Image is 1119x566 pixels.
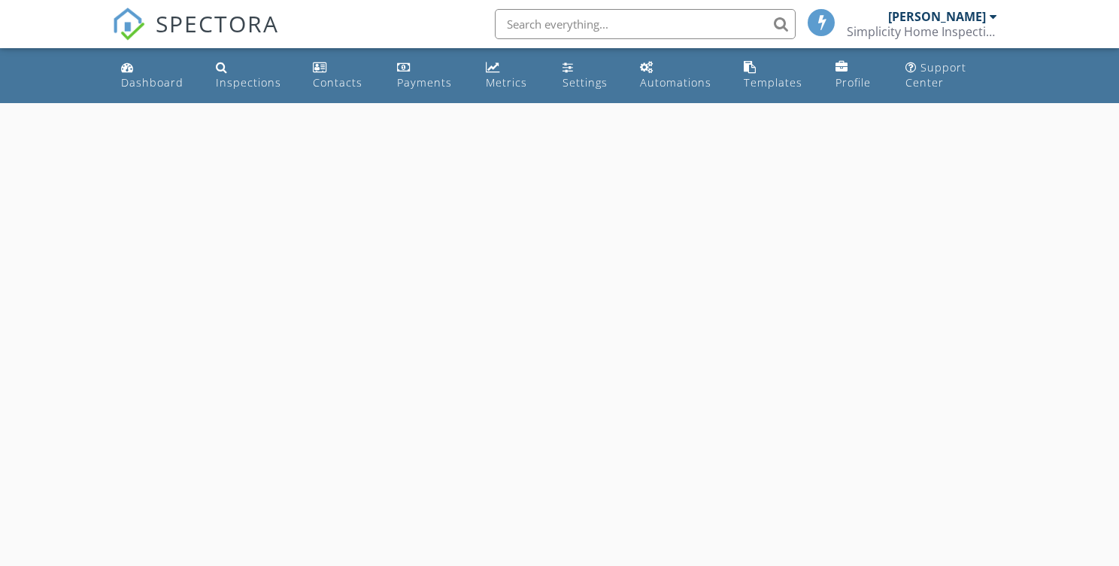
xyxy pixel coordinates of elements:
[480,54,544,97] a: Metrics
[847,24,997,39] div: Simplicity Home Inspections LLC
[397,75,452,90] div: Payments
[738,54,817,97] a: Templates
[829,54,887,97] a: Company Profile
[210,54,295,97] a: Inspections
[307,54,379,97] a: Contacts
[313,75,362,90] div: Contacts
[121,75,183,90] div: Dashboard
[640,75,711,90] div: Automations
[634,54,726,97] a: Automations (Basic)
[112,8,145,41] img: The Best Home Inspection Software - Spectora
[888,9,986,24] div: [PERSON_NAME]
[744,75,802,90] div: Templates
[899,54,1004,97] a: Support Center
[216,75,281,90] div: Inspections
[556,54,622,97] a: Settings
[112,20,279,52] a: SPECTORA
[563,75,608,90] div: Settings
[156,8,279,39] span: SPECTORA
[391,54,468,97] a: Payments
[905,60,966,90] div: Support Center
[495,9,796,39] input: Search everything...
[835,75,871,90] div: Profile
[486,75,527,90] div: Metrics
[115,54,198,97] a: Dashboard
